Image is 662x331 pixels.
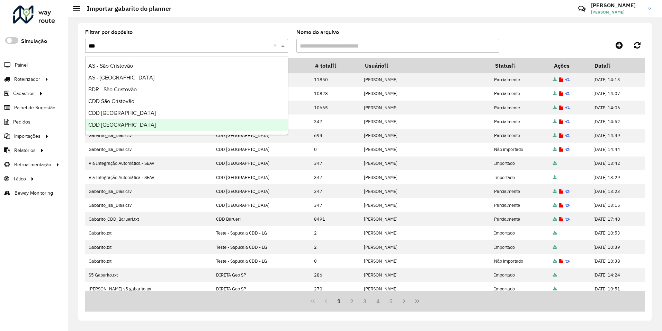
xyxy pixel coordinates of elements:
[85,282,212,296] td: [PERSON_NAME] s5 gabarito.txt
[85,212,212,226] td: Gabarito_CDD_Barueri.txt
[345,295,358,308] button: 2
[310,129,360,143] td: 694
[360,101,490,114] td: [PERSON_NAME]
[553,119,557,125] a: Arquivo completo
[559,146,563,152] a: Exibir log de erros
[310,170,360,184] td: 347
[565,119,570,125] a: Reimportar
[491,240,549,254] td: Importado
[553,133,557,138] a: Arquivo completo
[590,143,644,156] td: [DATE] 14:44
[332,295,346,308] button: 1
[590,226,644,240] td: [DATE] 10:53
[310,58,360,73] th: # total
[274,42,279,50] span: Clear all
[85,184,212,198] td: Gabarito_isa_Dias.csv
[559,77,563,83] a: Exibir log de erros
[491,58,549,73] th: Status
[491,73,549,87] td: Parcialmente
[360,226,490,240] td: [PERSON_NAME]
[88,63,133,69] span: AS - São Cristovão
[553,175,557,180] a: Arquivo completo
[88,122,156,128] span: CDD [GEOGRAPHIC_DATA]
[559,188,563,194] a: Exibir log de erros
[85,254,212,268] td: Gabarito.txt
[565,258,570,264] a: Reimportar
[14,104,55,111] span: Painel de Sugestão
[212,212,310,226] td: CDD Barueri
[574,1,589,16] a: Contato Rápido
[360,156,490,170] td: [PERSON_NAME]
[14,133,41,140] span: Importações
[491,156,549,170] td: Importado
[411,295,424,308] button: Last Page
[310,114,360,128] td: 347
[372,295,385,308] button: 4
[553,202,557,208] a: Arquivo completo
[88,110,156,116] span: CDD [GEOGRAPHIC_DATA]
[310,156,360,170] td: 347
[310,101,360,114] td: 10665
[590,170,644,184] td: [DATE] 13:29
[590,212,644,226] td: [DATE] 17:40
[491,143,549,156] td: Não importado
[591,9,643,15] span: [PERSON_NAME]
[360,114,490,128] td: [PERSON_NAME]
[14,147,36,154] span: Relatórios
[565,146,570,152] a: Reimportar
[360,282,490,296] td: [PERSON_NAME]
[310,143,360,156] td: 0
[360,268,490,282] td: [PERSON_NAME]
[310,87,360,101] td: 10828
[590,184,644,198] td: [DATE] 13:23
[590,198,644,212] td: [DATE] 13:15
[553,286,557,292] a: Arquivo completo
[491,170,549,184] td: Importado
[491,184,549,198] td: Parcialmente
[360,73,490,87] td: [PERSON_NAME]
[212,143,310,156] td: CDD [GEOGRAPHIC_DATA]
[360,58,490,73] th: Usuário
[85,240,212,254] td: Gabarito.txt
[310,184,360,198] td: 347
[565,216,570,222] a: Reimportar
[310,240,360,254] td: 2
[565,188,570,194] a: Reimportar
[85,156,212,170] td: Via Integração Automática - SEAV
[565,202,570,208] a: Reimportar
[590,254,644,268] td: [DATE] 10:38
[590,73,644,87] td: [DATE] 14:13
[553,91,557,96] a: Arquivo completo
[85,28,133,36] label: Filtrar por depósito
[397,295,411,308] button: Next Page
[212,240,310,254] td: Teste - Sapucaia CDD - LG
[559,202,563,208] a: Exibir log de erros
[590,58,644,73] th: Data
[21,37,47,45] label: Simulação
[88,86,137,92] span: BDR - São Cristovão
[85,143,212,156] td: Gabarito_isa_Dias.csv
[85,198,212,212] td: Gabarito_isa_Dias.csv
[360,87,490,101] td: [PERSON_NAME]
[85,268,212,282] td: S5 Gabarito.txt
[310,73,360,87] td: 11850
[549,58,590,73] th: Ações
[590,114,644,128] td: [DATE] 14:52
[310,212,360,226] td: 8491
[590,101,644,114] td: [DATE] 14:06
[553,258,557,264] a: Arquivo completo
[553,272,557,278] a: Arquivo completo
[13,90,35,97] span: Cadastros
[553,188,557,194] a: Arquivo completo
[85,129,212,143] td: Gabarito_isa_Dias.csv
[360,143,490,156] td: [PERSON_NAME]
[565,77,570,83] a: Reimportar
[310,226,360,240] td: 2
[553,77,557,83] a: Arquivo completo
[360,240,490,254] td: [PERSON_NAME]
[565,133,570,138] a: Reimportar
[553,216,557,222] a: Arquivo completo
[85,226,212,240] td: Gabarito.txt
[310,282,360,296] td: 270
[559,105,563,111] a: Exibir log de erros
